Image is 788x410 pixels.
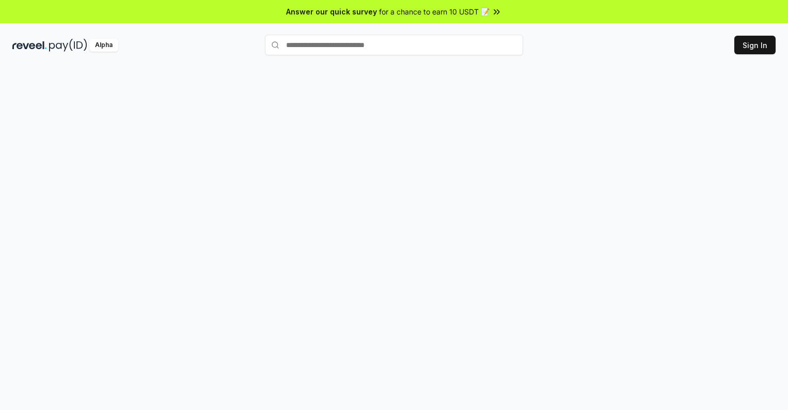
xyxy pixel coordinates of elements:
[89,39,118,52] div: Alpha
[12,39,47,52] img: reveel_dark
[379,6,490,17] span: for a chance to earn 10 USDT 📝
[49,39,87,52] img: pay_id
[734,36,776,54] button: Sign In
[286,6,377,17] span: Answer our quick survey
